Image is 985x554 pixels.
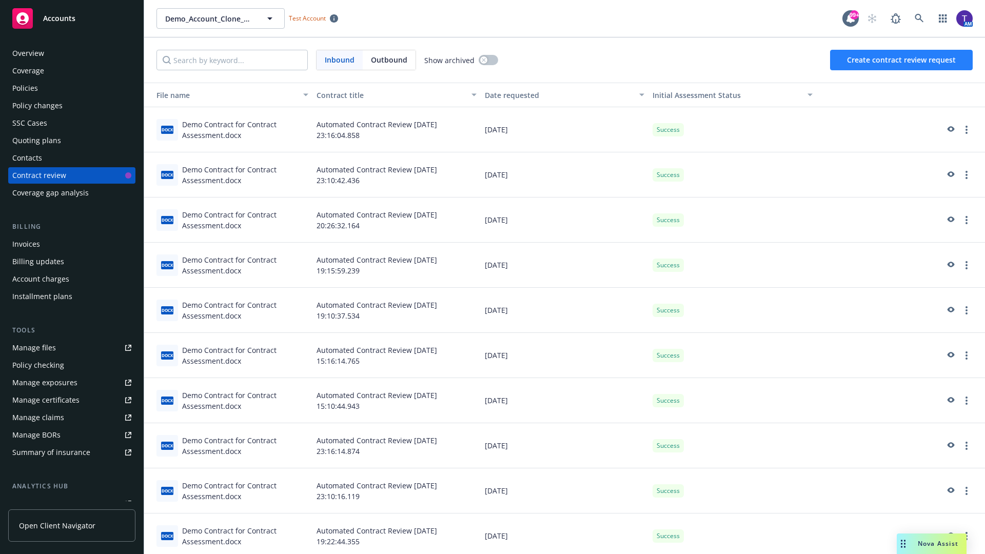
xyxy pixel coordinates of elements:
[12,115,47,131] div: SSC Cases
[424,55,475,66] span: Show archived
[481,197,649,243] div: [DATE]
[19,520,95,531] span: Open Client Navigator
[182,525,308,547] div: Demo Contract for Contract Assessment.docx
[8,4,135,33] a: Accounts
[12,392,80,408] div: Manage certificates
[885,8,906,29] a: Report a Bug
[657,215,680,225] span: Success
[8,271,135,287] a: Account charges
[8,45,135,62] a: Overview
[12,236,40,252] div: Invoices
[317,90,465,101] div: Contract title
[909,8,930,29] a: Search
[325,54,354,65] span: Inbound
[182,435,308,457] div: Demo Contract for Contract Assessment.docx
[481,333,649,378] div: [DATE]
[8,253,135,270] a: Billing updates
[481,378,649,423] div: [DATE]
[8,150,135,166] a: Contacts
[944,530,956,542] a: preview
[8,340,135,356] a: Manage files
[182,119,308,141] div: Demo Contract for Contract Assessment.docx
[161,216,173,224] span: docx
[8,325,135,335] div: Tools
[8,97,135,114] a: Policy changes
[161,532,173,540] span: docx
[8,357,135,373] a: Policy checking
[657,351,680,360] span: Success
[148,90,297,101] div: Toggle SortBy
[960,124,973,136] a: more
[8,236,135,252] a: Invoices
[653,90,741,100] span: Initial Assessment Status
[862,8,882,29] a: Start snowing
[182,209,308,231] div: Demo Contract for Contract Assessment.docx
[182,254,308,276] div: Demo Contract for Contract Assessment.docx
[8,481,135,491] div: Analytics hub
[371,54,407,65] span: Outbound
[8,80,135,96] a: Policies
[161,171,173,179] span: docx
[12,63,44,79] div: Coverage
[12,427,61,443] div: Manage BORs
[481,243,649,288] div: [DATE]
[312,152,481,197] div: Automated Contract Review [DATE] 23:10:42.436
[657,441,680,450] span: Success
[481,468,649,513] div: [DATE]
[312,378,481,423] div: Automated Contract Review [DATE] 15:10:44.943
[12,496,97,512] div: Loss summary generator
[657,261,680,270] span: Success
[148,90,297,101] div: File name
[944,440,956,452] a: preview
[8,222,135,232] div: Billing
[944,214,956,226] a: preview
[12,357,64,373] div: Policy checking
[161,351,173,359] span: docx
[182,300,308,321] div: Demo Contract for Contract Assessment.docx
[12,444,90,461] div: Summary of insurance
[944,124,956,136] a: preview
[312,333,481,378] div: Automated Contract Review [DATE] 15:16:14.765
[481,288,649,333] div: [DATE]
[944,169,956,181] a: preview
[312,107,481,152] div: Automated Contract Review [DATE] 23:16:04.858
[960,259,973,271] a: more
[657,396,680,405] span: Success
[12,80,38,96] div: Policies
[960,530,973,542] a: more
[12,97,63,114] div: Policy changes
[312,197,481,243] div: Automated Contract Review [DATE] 20:26:32.164
[12,253,64,270] div: Billing updates
[944,304,956,316] a: preview
[8,115,135,131] a: SSC Cases
[182,390,308,411] div: Demo Contract for Contract Assessment.docx
[289,14,326,23] span: Test Account
[657,531,680,541] span: Success
[960,485,973,497] a: more
[657,125,680,134] span: Success
[485,90,634,101] div: Date requested
[944,485,956,497] a: preview
[182,164,308,186] div: Demo Contract for Contract Assessment.docx
[960,214,973,226] a: more
[960,349,973,362] a: more
[312,288,481,333] div: Automated Contract Review [DATE] 19:10:37.534
[312,243,481,288] div: Automated Contract Review [DATE] 19:15:59.239
[481,423,649,468] div: [DATE]
[847,55,956,65] span: Create contract review request
[8,496,135,512] a: Loss summary generator
[161,126,173,133] span: docx
[960,304,973,316] a: more
[182,345,308,366] div: Demo Contract for Contract Assessment.docx
[161,306,173,314] span: docx
[960,169,973,181] a: more
[960,394,973,407] a: more
[8,374,135,391] a: Manage exposures
[156,8,285,29] button: Demo_Account_Clone_QA_CR_Tests_Demo
[8,444,135,461] a: Summary of insurance
[161,487,173,494] span: docx
[481,83,649,107] button: Date requested
[8,427,135,443] a: Manage BORs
